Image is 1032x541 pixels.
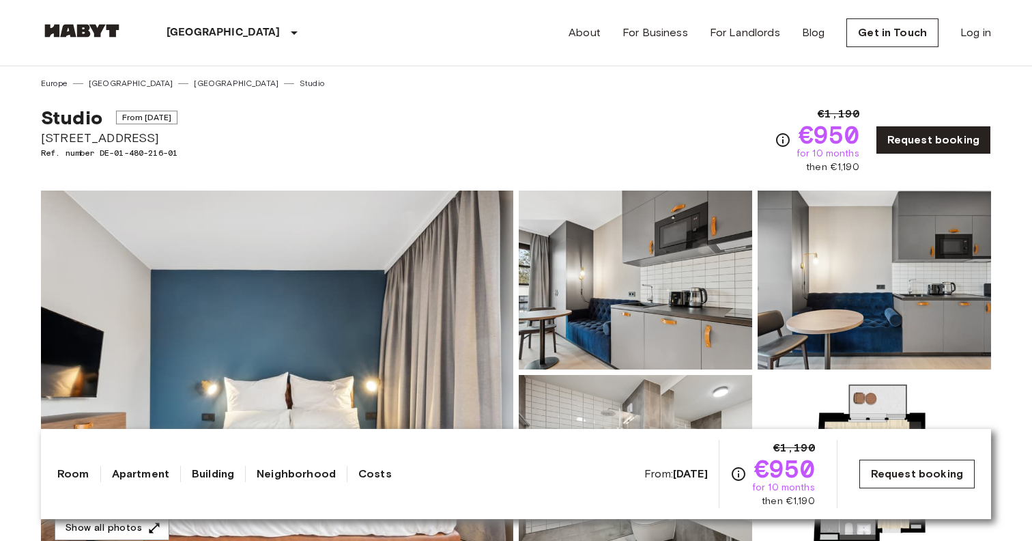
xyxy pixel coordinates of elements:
[41,129,177,147] span: [STREET_ADDRESS]
[194,77,278,89] a: [GEOGRAPHIC_DATA]
[358,466,392,482] a: Costs
[622,25,688,41] a: For Business
[55,516,169,541] button: Show all photos
[257,466,336,482] a: Neighborhood
[710,25,780,41] a: For Landlords
[116,111,178,124] span: From [DATE]
[960,25,991,41] a: Log in
[192,466,234,482] a: Building
[758,191,991,370] img: Picture of unit DE-01-480-216-01
[762,495,815,508] span: then €1,190
[876,126,991,154] a: Request booking
[41,24,123,38] img: Habyt
[797,147,859,161] span: for 10 months
[846,18,938,47] a: Get in Touch
[41,106,102,129] span: Studio
[752,481,815,495] span: for 10 months
[802,25,825,41] a: Blog
[799,122,859,147] span: €950
[773,440,815,456] span: €1,190
[644,467,708,482] span: From:
[818,106,859,122] span: €1,190
[730,466,747,482] svg: Check cost overview for full price breakdown. Please note that discounts apply to new joiners onl...
[673,467,708,480] b: [DATE]
[167,25,281,41] p: [GEOGRAPHIC_DATA]
[112,466,169,482] a: Apartment
[41,147,177,159] span: Ref. number DE-01-480-216-01
[57,466,89,482] a: Room
[569,25,601,41] a: About
[859,460,975,488] a: Request booking
[754,456,815,481] span: €950
[806,161,859,174] span: then €1,190
[41,77,68,89] a: Europe
[300,77,324,89] a: Studio
[775,132,791,148] svg: Check cost overview for full price breakdown. Please note that discounts apply to new joiners onl...
[519,191,752,370] img: Picture of unit DE-01-480-216-01
[89,77,173,89] a: [GEOGRAPHIC_DATA]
